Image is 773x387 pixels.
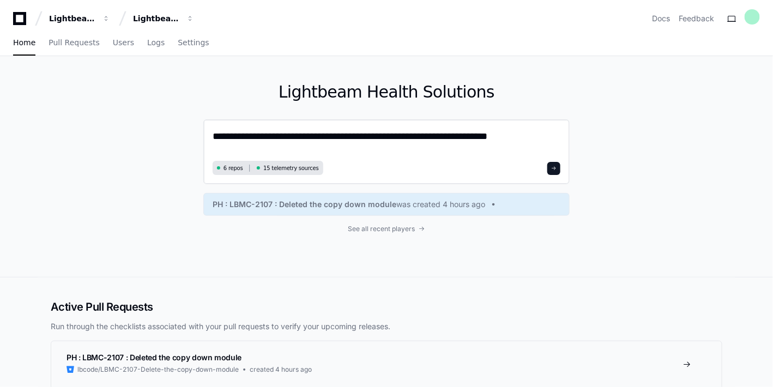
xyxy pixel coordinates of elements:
[13,39,35,46] span: Home
[51,299,722,315] h2: Active Pull Requests
[396,199,485,210] span: was created 4 hours ago
[49,13,96,24] div: Lightbeam Health
[129,9,198,28] button: Lightbeam Health Solutions
[13,31,35,56] a: Home
[113,39,134,46] span: Users
[178,31,209,56] a: Settings
[348,225,415,233] span: See all recent players
[652,13,670,24] a: Docs
[51,341,722,387] a: PH : LBMC-2107 : Deleted the copy down modulelbcode/LBMC-2107-Delete-the-copy-down-modulecreated ...
[113,31,134,56] a: Users
[67,353,241,362] span: PH : LBMC-2107 : Deleted the copy down module
[51,321,722,332] p: Run through the checklists associated with your pull requests to verify your upcoming releases.
[213,199,396,210] span: PH : LBMC-2107 : Deleted the copy down module
[203,82,570,102] h1: Lightbeam Health Solutions
[203,225,570,233] a: See all recent players
[49,39,99,46] span: Pull Requests
[224,164,243,172] span: 6 repos
[49,31,99,56] a: Pull Requests
[147,31,165,56] a: Logs
[213,199,560,210] a: PH : LBMC-2107 : Deleted the copy down modulewas created 4 hours ago
[178,39,209,46] span: Settings
[250,365,312,374] span: created 4 hours ago
[77,365,239,374] span: lbcode/LBMC-2107-Delete-the-copy-down-module
[45,9,114,28] button: Lightbeam Health
[263,164,318,172] span: 15 telemetry sources
[133,13,180,24] div: Lightbeam Health Solutions
[679,13,714,24] button: Feedback
[147,39,165,46] span: Logs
